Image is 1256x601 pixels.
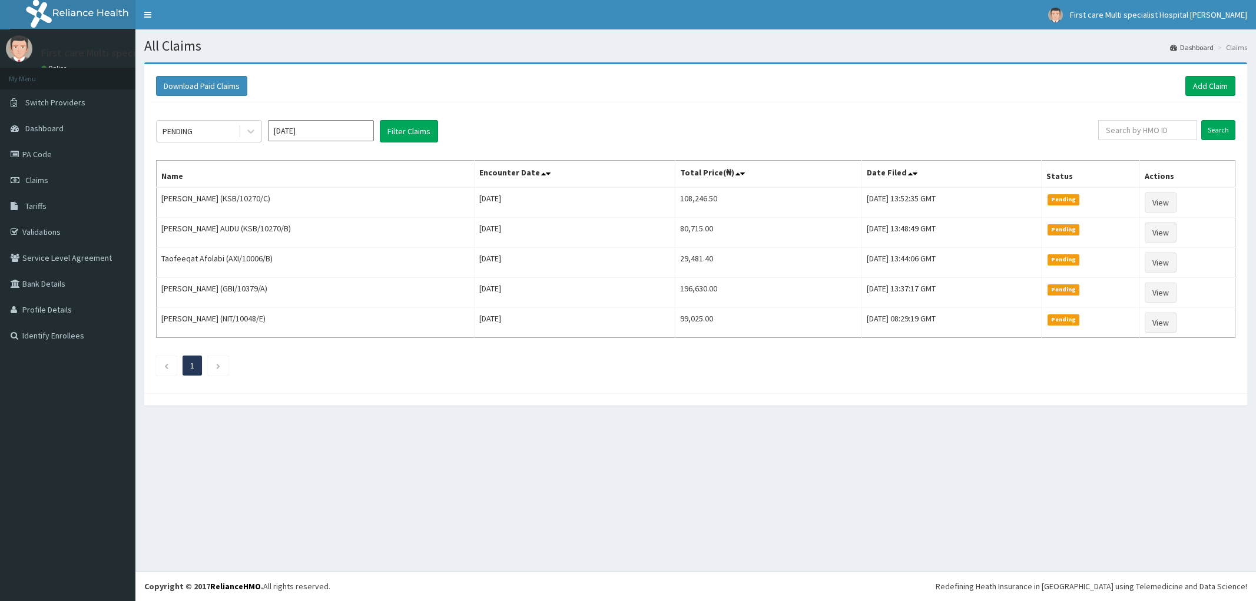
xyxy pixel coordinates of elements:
[1145,192,1177,212] a: View
[474,248,675,278] td: [DATE]
[474,308,675,338] td: [DATE]
[1215,42,1247,52] li: Claims
[1140,161,1235,188] th: Actions
[268,120,374,141] input: Select Month and Year
[1145,283,1177,303] a: View
[157,248,475,278] td: Taofeeqat Afolabi (AXI/10006/B)
[675,278,861,308] td: 196,630.00
[861,187,1041,218] td: [DATE] 13:52:35 GMT
[1170,42,1214,52] a: Dashboard
[157,308,475,338] td: [PERSON_NAME] (NIT/10048/E)
[25,123,64,134] span: Dashboard
[144,581,263,592] strong: Copyright © 2017 .
[861,218,1041,248] td: [DATE] 13:48:49 GMT
[157,161,475,188] th: Name
[675,187,861,218] td: 108,246.50
[1185,76,1235,96] a: Add Claim
[157,278,475,308] td: [PERSON_NAME] (GBI/10379/A)
[861,308,1041,338] td: [DATE] 08:29:19 GMT
[135,571,1256,601] footer: All rights reserved.
[675,161,861,188] th: Total Price(₦)
[1048,254,1080,265] span: Pending
[1145,253,1177,273] a: View
[861,248,1041,278] td: [DATE] 13:44:06 GMT
[675,308,861,338] td: 99,025.00
[1048,284,1080,295] span: Pending
[216,360,221,371] a: Next page
[1098,120,1197,140] input: Search by HMO ID
[675,248,861,278] td: 29,481.40
[25,201,47,211] span: Tariffs
[163,125,193,137] div: PENDING
[861,161,1041,188] th: Date Filed
[675,218,861,248] td: 80,715.00
[474,218,675,248] td: [DATE]
[6,35,32,62] img: User Image
[25,97,85,108] span: Switch Providers
[936,580,1247,592] div: Redefining Heath Insurance in [GEOGRAPHIC_DATA] using Telemedicine and Data Science!
[156,76,247,96] button: Download Paid Claims
[474,187,675,218] td: [DATE]
[474,278,675,308] td: [DATE]
[1048,224,1080,235] span: Pending
[1201,120,1235,140] input: Search
[41,48,276,58] p: First care Multi specialist Hospital [PERSON_NAME]
[210,581,261,592] a: RelianceHMO
[1070,9,1247,20] span: First care Multi specialist Hospital [PERSON_NAME]
[1048,194,1080,205] span: Pending
[861,278,1041,308] td: [DATE] 13:37:17 GMT
[1145,313,1177,333] a: View
[190,360,194,371] a: Page 1 is your current page
[1048,314,1080,325] span: Pending
[164,360,169,371] a: Previous page
[41,64,69,72] a: Online
[1145,223,1177,243] a: View
[474,161,675,188] th: Encounter Date
[157,218,475,248] td: [PERSON_NAME] AUDU (KSB/10270/B)
[144,38,1247,54] h1: All Claims
[1041,161,1140,188] th: Status
[1048,8,1063,22] img: User Image
[157,187,475,218] td: [PERSON_NAME] (KSB/10270/C)
[380,120,438,142] button: Filter Claims
[25,175,48,185] span: Claims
